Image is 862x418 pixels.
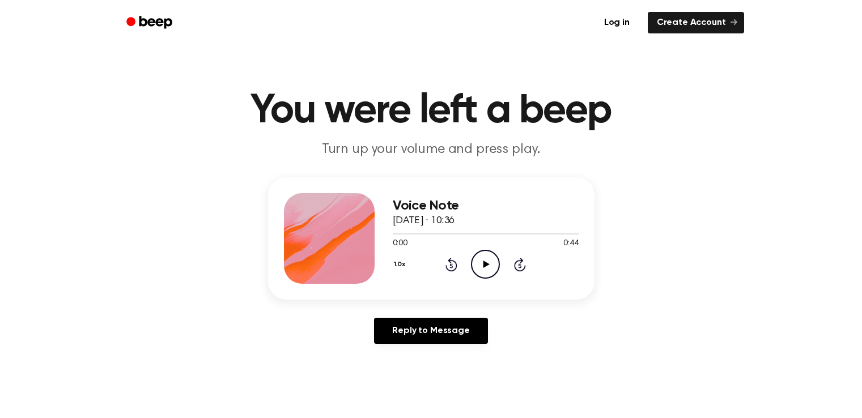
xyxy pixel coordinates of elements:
span: [DATE] · 10:36 [393,216,455,226]
a: Log in [593,10,641,36]
span: 0:44 [563,238,578,250]
button: 1.0x [393,255,410,274]
a: Create Account [648,12,744,33]
h3: Voice Note [393,198,579,214]
p: Turn up your volume and press play. [214,140,649,159]
h1: You were left a beep [141,91,721,131]
span: 0:00 [393,238,407,250]
a: Beep [118,12,182,34]
a: Reply to Message [374,318,487,344]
